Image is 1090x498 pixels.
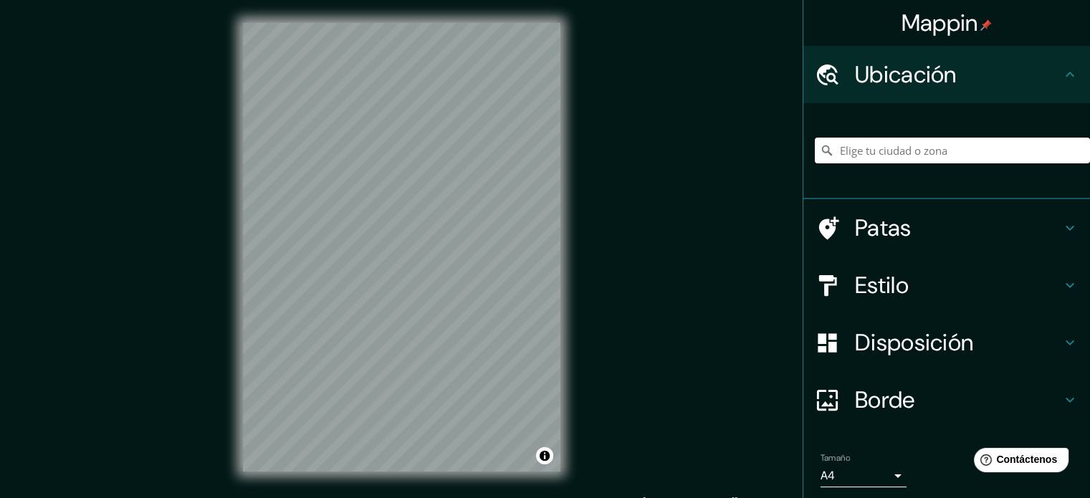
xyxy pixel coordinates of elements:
font: Disposición [855,327,973,358]
div: Patas [803,199,1090,257]
input: Elige tu ciudad o zona [815,138,1090,163]
div: Ubicación [803,46,1090,103]
iframe: Lanzador de widgets de ayuda [962,442,1074,482]
font: Patas [855,213,912,243]
font: A4 [821,468,835,483]
img: pin-icon.png [980,19,992,31]
font: Estilo [855,270,909,300]
button: Activar o desactivar atribución [536,447,553,464]
div: A4 [821,464,907,487]
font: Ubicación [855,59,957,90]
div: Disposición [803,314,1090,371]
div: Estilo [803,257,1090,314]
font: Borde [855,385,915,415]
div: Borde [803,371,1090,428]
font: Mappin [902,8,978,38]
font: Tamaño [821,452,850,464]
canvas: Mapa [243,23,560,471]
